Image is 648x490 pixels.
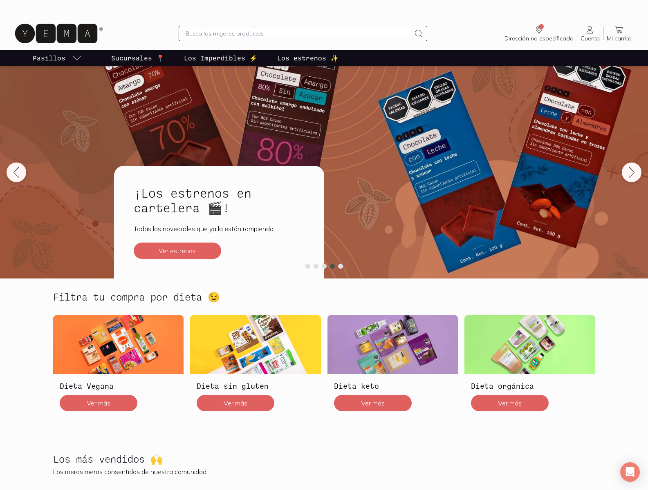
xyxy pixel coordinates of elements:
[471,381,589,391] h3: Dieta orgánica
[334,381,452,391] h3: Dieta keto
[334,395,412,411] button: Ver más
[134,185,305,215] h2: ¡Los estrenos en cartelera 🎬!
[184,53,258,63] p: Los Imperdibles ⚡️
[620,462,640,482] div: Open Intercom Messenger
[577,25,603,42] a: Cuenta
[607,35,632,42] span: Mi carrito
[190,315,321,374] img: Dieta sin gluten
[276,50,340,66] a: Los estrenos ✨
[464,315,595,374] img: Dieta orgánica
[53,315,184,374] img: Dieta Vegana
[471,395,549,411] button: Ver más
[111,53,164,63] p: Sucursales 📍
[197,381,314,391] h3: Dieta sin gluten
[60,381,177,391] h3: Dieta Vegana
[464,315,595,417] a: Dieta orgánicaDieta orgánicaVer más
[190,315,321,417] a: Dieta sin glutenDieta sin glutenVer más
[110,50,166,66] a: Sucursales 📍
[603,25,635,42] a: Mi carrito
[277,53,339,63] p: Los estrenos ✨
[31,50,83,66] a: pasillo-todos-link
[114,166,324,278] a: ¡Los estrenos en cartelera 🎬!Todas los novedades que ya la están rompiendo.Ver estrenos
[33,53,65,63] p: Pasillos
[581,35,600,42] span: Cuenta
[53,454,163,464] h2: Los más vendidos 🙌
[327,315,458,374] img: Dieta keto
[197,395,274,411] button: Ver más
[504,35,574,42] span: Dirección no especificada
[134,243,221,259] button: Ver estrenos
[327,315,458,417] a: Dieta ketoDieta ketoVer más
[53,292,220,302] h2: Filtra tu compra por dieta 😉
[53,315,184,417] a: Dieta VeganaDieta VeganaVer más
[53,468,595,476] p: Los meros meros consentidos de nuestra comunidad
[60,395,137,411] button: Ver más
[186,29,410,38] input: Busca los mejores productos
[501,25,577,42] a: Dirección no especificada
[134,225,305,233] p: Todas los novedades que ya la están rompiendo.
[182,50,259,66] a: Los Imperdibles ⚡️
